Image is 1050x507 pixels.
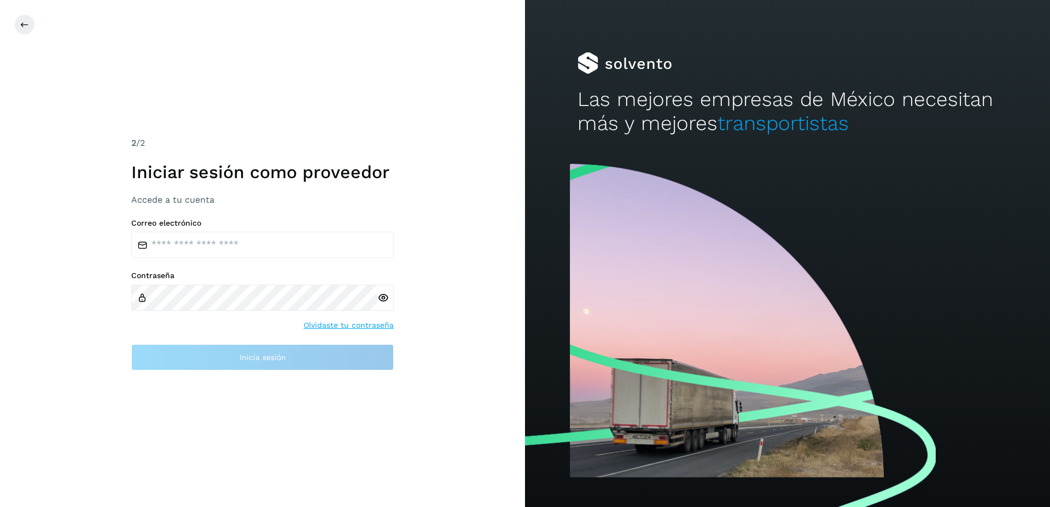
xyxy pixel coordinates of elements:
[131,271,394,280] label: Contraseña
[131,219,394,228] label: Correo electrónico
[131,344,394,370] button: Inicia sesión
[240,353,286,361] span: Inicia sesión
[131,137,394,150] div: /2
[717,111,849,135] span: transportistas
[131,194,394,205] h3: Accede a tu cuenta
[131,138,136,148] span: 2
[304,320,394,331] a: Olvidaste tu contraseña
[131,162,394,182] h1: Iniciar sesión como proveedor
[577,87,997,136] h2: Las mejores empresas de México necesitan más y mejores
